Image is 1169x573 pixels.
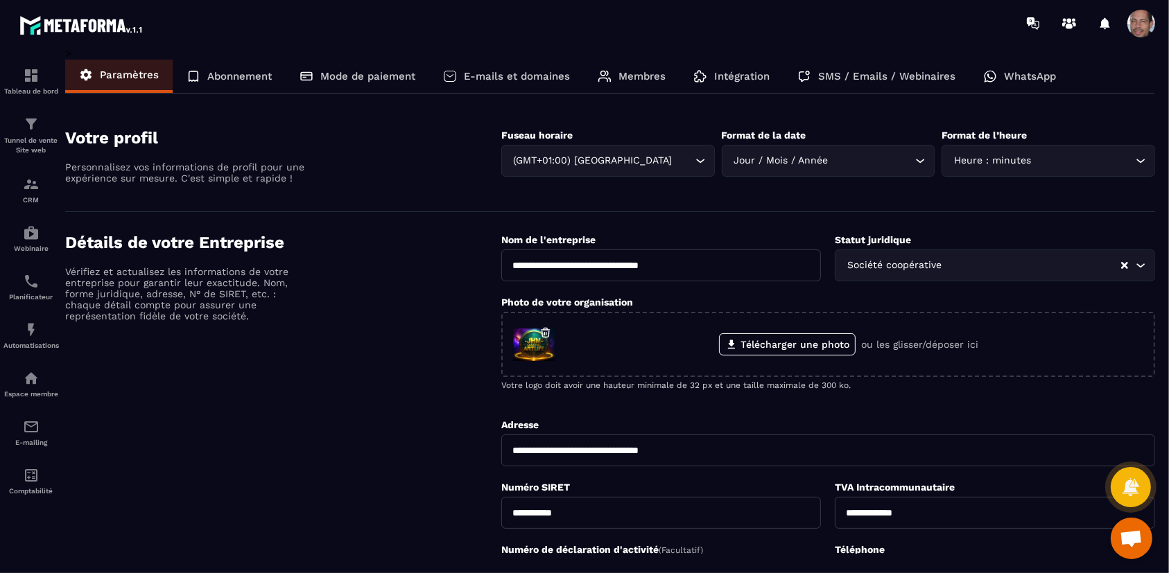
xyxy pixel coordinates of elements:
img: formation [23,176,40,193]
img: accountant [23,467,40,484]
label: Statut juridique [835,234,911,245]
label: Télécharger une photo [719,333,856,355]
img: scheduler [23,273,40,290]
p: Personnalisez vos informations de profil pour une expérience sur mesure. C'est simple et rapide ! [65,161,308,184]
a: accountantaccountantComptabilité [3,457,59,505]
p: Comptabilité [3,487,59,495]
span: Heure : minutes [951,153,1034,168]
p: Intégration [714,70,770,82]
div: Search for option [501,145,715,177]
input: Search for option [831,153,912,168]
label: Photo de votre organisation [501,297,633,308]
p: ou les glisser/déposer ici [861,339,978,350]
p: Vérifiez et actualisez les informations de votre entreprise pour garantir leur exactitude. Nom, f... [65,266,308,321]
label: Numéro SIRET [501,482,570,493]
img: email [23,418,40,435]
label: Téléphone [835,544,885,555]
img: logo [19,12,144,37]
span: Jour / Mois / Année [731,153,831,168]
div: Search for option [722,145,935,177]
p: Paramètres [100,69,159,81]
img: automations [23,224,40,241]
p: Votre logo doit avoir une hauteur minimale de 32 px et une taille maximale de 300 ko. [501,380,1155,390]
span: (Facultatif) [659,545,703,555]
img: automations [23,321,40,338]
button: Clear Selected [1121,261,1128,271]
a: automationsautomationsEspace membre [3,360,59,408]
input: Search for option [675,153,692,168]
span: Société coopérative [844,258,944,273]
p: Espace membre [3,390,59,398]
p: Tableau de bord [3,87,59,95]
p: E-mailing [3,439,59,446]
div: Ouvrir le chat [1111,518,1152,559]
p: Membres [618,70,666,82]
input: Search for option [944,258,1120,273]
a: schedulerschedulerPlanificateur [3,263,59,311]
a: formationformationTableau de bord [3,57,59,105]
h4: Détails de votre Entreprise [65,233,501,252]
label: Adresse [501,419,539,430]
img: formation [23,116,40,132]
div: Search for option [835,249,1155,281]
a: formationformationCRM [3,166,59,214]
img: formation [23,67,40,84]
p: Planificateur [3,293,59,301]
a: automationsautomationsWebinaire [3,214,59,263]
p: Automatisations [3,342,59,349]
p: CRM [3,196,59,204]
p: Mode de paiement [320,70,415,82]
label: Numéro de déclaration d'activité [501,544,703,555]
input: Search for option [1034,153,1132,168]
span: (GMT+01:00) [GEOGRAPHIC_DATA] [510,153,675,168]
p: WhatsApp [1004,70,1056,82]
label: TVA Intracommunautaire [835,482,955,493]
img: automations [23,370,40,387]
p: Abonnement [207,70,272,82]
p: SMS / Emails / Webinaires [818,70,955,82]
a: formationformationTunnel de vente Site web [3,105,59,166]
label: Nom de l'entreprise [501,234,596,245]
label: Format de la date [722,130,806,141]
label: Fuseau horaire [501,130,573,141]
h4: Votre profil [65,128,501,148]
a: emailemailE-mailing [3,408,59,457]
p: Tunnel de vente Site web [3,136,59,155]
label: Format de l’heure [942,130,1027,141]
a: automationsautomationsAutomatisations [3,311,59,360]
div: Search for option [942,145,1155,177]
p: Webinaire [3,245,59,252]
p: E-mails et domaines [464,70,570,82]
